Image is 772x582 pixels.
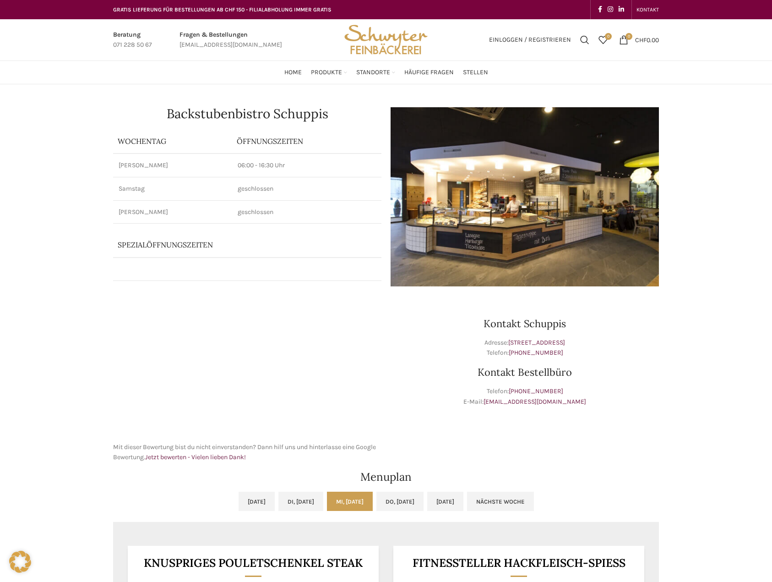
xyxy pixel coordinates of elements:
a: Site logo [341,35,431,43]
h3: Knuspriges Pouletschenkel steak [139,557,368,569]
a: Instagram social link [605,3,616,16]
a: Home [284,63,302,82]
h3: Kontakt Bestellbüro [391,367,659,377]
a: Einloggen / Registrieren [484,31,576,49]
bdi: 0.00 [635,36,659,44]
p: Mit dieser Bewertung bist du nicht einverstanden? Dann hilf uns und hinterlasse eine Google Bewer... [113,442,381,463]
p: [PERSON_NAME] [119,161,227,170]
p: Wochentag [118,136,228,146]
a: Häufige Fragen [404,63,454,82]
span: Home [284,68,302,77]
a: [STREET_ADDRESS] [508,339,565,346]
span: Standorte [356,68,390,77]
div: Main navigation [109,63,663,82]
a: Suchen [576,31,594,49]
span: CHF [635,36,647,44]
a: Jetzt bewerten - Vielen lieben Dank! [145,453,246,461]
a: [EMAIL_ADDRESS][DOMAIN_NAME] [484,398,586,406]
span: 0 [625,33,632,40]
a: [DATE] [239,492,275,511]
h1: Backstubenbistro Schuppis [113,107,381,120]
a: Produkte [311,63,347,82]
span: KONTAKT [636,6,659,13]
span: Häufige Fragen [404,68,454,77]
a: Mi, [DATE] [327,492,373,511]
div: Meine Wunschliste [594,31,612,49]
a: KONTAKT [636,0,659,19]
a: Infobox link [113,30,152,50]
div: Secondary navigation [632,0,663,19]
span: GRATIS LIEFERUNG FÜR BESTELLUNGEN AB CHF 150 - FILIALABHOLUNG IMMER GRATIS [113,6,332,13]
a: [PHONE_NUMBER] [509,349,563,357]
span: Einloggen / Registrieren [489,37,571,43]
a: Linkedin social link [616,3,627,16]
a: 0 [594,31,612,49]
a: [PHONE_NUMBER] [509,387,563,395]
p: geschlossen [238,184,376,193]
a: Di, [DATE] [278,492,323,511]
p: ÖFFNUNGSZEITEN [237,136,377,146]
a: Nächste Woche [467,492,534,511]
iframe: schwyter schuppis [113,296,381,433]
a: Facebook social link [595,3,605,16]
a: Stellen [463,63,488,82]
a: Do, [DATE] [376,492,424,511]
a: [DATE] [427,492,463,511]
p: [PERSON_NAME] [119,208,227,217]
a: Infobox link [179,30,282,50]
span: Produkte [311,68,342,77]
p: Spezialöffnungszeiten [118,240,332,250]
img: Bäckerei Schwyter [341,19,431,60]
p: geschlossen [238,208,376,217]
span: 0 [605,33,612,40]
p: Adresse: Telefon: [391,338,659,358]
span: Stellen [463,68,488,77]
h3: Fitnessteller Hackfleisch-Spiess [405,557,633,569]
a: 0 CHF0.00 [614,31,663,49]
p: Samstag [119,184,227,193]
h3: Kontakt Schuppis [391,318,659,329]
p: 06:00 - 16:30 Uhr [238,161,376,170]
h2: Menuplan [113,472,659,483]
a: Standorte [356,63,395,82]
p: Telefon: E-Mail: [391,386,659,407]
